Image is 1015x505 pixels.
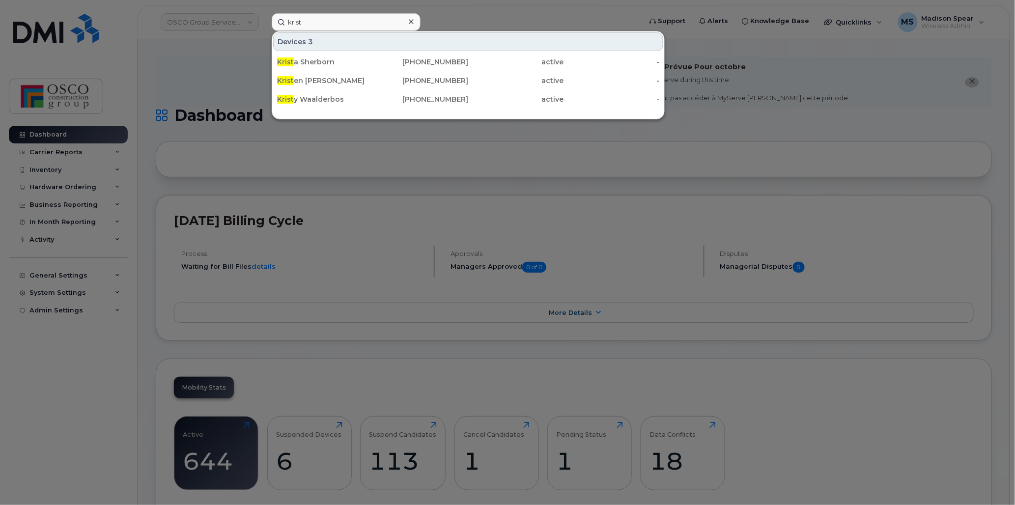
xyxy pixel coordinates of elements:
div: active [468,94,564,104]
a: Krista Sherborn[PHONE_NUMBER]active- [273,53,663,71]
a: Kristy Waalderbos[PHONE_NUMBER]active- [273,90,663,108]
span: 3 [308,37,313,47]
div: active [468,57,564,67]
div: - [564,94,660,104]
div: [PHONE_NUMBER] [373,94,469,104]
div: [PHONE_NUMBER] [373,57,469,67]
div: en [PERSON_NAME] [277,76,373,85]
span: Krist [277,76,294,85]
div: y Waalderbos [277,94,373,104]
a: Kristen [PERSON_NAME][PHONE_NUMBER]active- [273,72,663,89]
span: Krist [277,57,294,66]
div: a Sherborn [277,57,373,67]
div: [PHONE_NUMBER] [373,76,469,85]
div: - [564,57,660,67]
div: active [468,76,564,85]
div: - [564,76,660,85]
span: Krist [277,95,294,104]
div: Devices [273,32,663,51]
